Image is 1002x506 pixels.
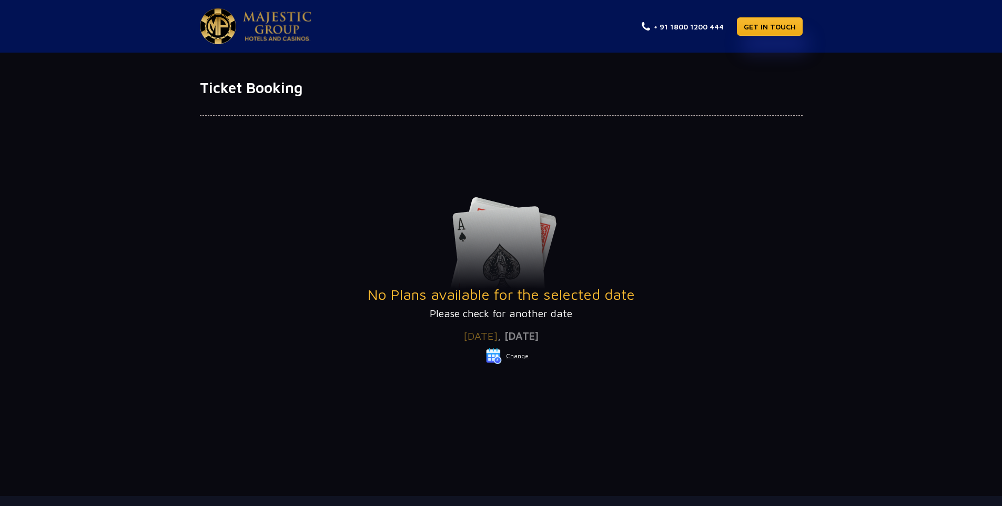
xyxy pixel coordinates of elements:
span: [DATE] [463,330,498,342]
img: Majestic Pride [200,8,236,44]
h3: No Plans available for the selected date [200,286,803,303]
img: Majestic Pride [243,12,311,41]
h1: Ticket Booking [200,79,803,97]
p: Please check for another date [200,306,803,321]
a: GET IN TOUCH [737,17,803,36]
span: , [DATE] [498,330,539,342]
button: Change [485,348,529,365]
a: + 91 1800 1200 444 [642,21,724,32]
